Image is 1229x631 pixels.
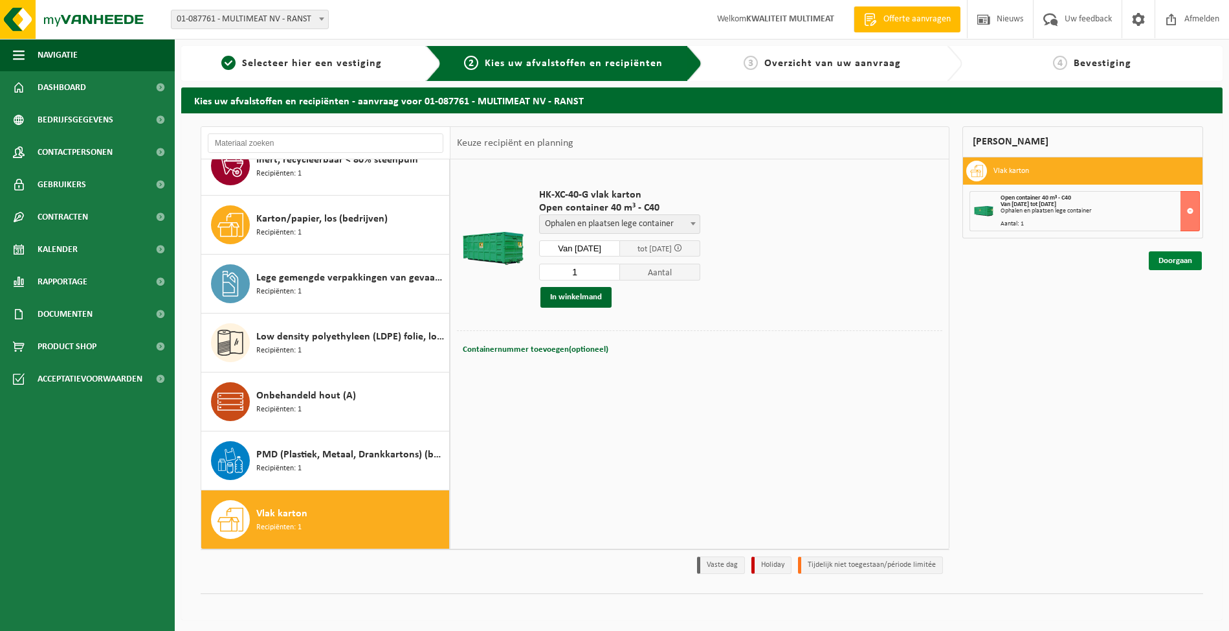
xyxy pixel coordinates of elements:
[798,556,943,574] li: Tijdelijk niet toegestaan/période limitée
[172,10,328,29] span: 01-087761 - MULTIMEAT NV - RANST
[751,556,792,574] li: Holiday
[1001,201,1056,208] strong: Van [DATE] tot [DATE]
[1001,194,1071,201] span: Open container 40 m³ - C40
[256,227,302,239] span: Recipiënten: 1
[764,58,901,69] span: Overzicht van uw aanvraag
[188,56,415,71] a: 1Selecteer hier een vestiging
[463,345,608,354] span: Containernummer toevoegen(optioneel)
[744,56,758,70] span: 3
[38,136,113,168] span: Contactpersonen
[256,152,418,168] span: Inert, recycleerbaar < 80% steenpuin
[620,264,701,281] span: Aantal
[540,287,612,308] button: In winkelmand
[256,463,302,475] span: Recipiënten: 1
[38,104,113,136] span: Bedrijfsgegevens
[464,56,478,70] span: 2
[201,490,450,549] button: Vlak karton Recipiënten: 1
[38,363,142,395] span: Acceptatievoorwaarden
[539,201,700,214] span: Open container 40 m³ - C40
[637,245,672,253] span: tot [DATE]
[221,56,236,70] span: 1
[539,240,620,257] input: Selecteer datum
[201,314,450,373] button: Low density polyethyleen (LDPE) folie, los, naturel/gekleurd (80/20) Recipiënten: 1
[256,447,446,463] span: PMD (Plastiek, Metaal, Drankkartons) (bedrijven)
[201,196,450,255] button: Karton/papier, los (bedrijven) Recipiënten: 1
[697,556,745,574] li: Vaste dag
[540,215,700,233] span: Ophalen en plaatsen lege container
[38,266,87,298] span: Rapportage
[201,431,450,490] button: PMD (Plastiek, Metaal, Drankkartons) (bedrijven) Recipiënten: 1
[38,201,88,233] span: Contracten
[171,10,329,29] span: 01-087761 - MULTIMEAT NV - RANST
[256,345,302,357] span: Recipiënten: 1
[962,126,1203,157] div: [PERSON_NAME]
[256,404,302,416] span: Recipiënten: 1
[256,388,356,404] span: Onbehandeld hout (A)
[201,255,450,314] button: Lege gemengde verpakkingen van gevaarlijke stoffen Recipiënten: 1
[256,522,302,534] span: Recipiënten: 1
[993,161,1029,181] h3: Vlak karton
[450,127,580,159] div: Keuze recipiënt en planning
[256,506,307,522] span: Vlak karton
[208,133,443,153] input: Materiaal zoeken
[242,58,382,69] span: Selecteer hier een vestiging
[880,13,954,26] span: Offerte aanvragen
[256,270,446,286] span: Lege gemengde verpakkingen van gevaarlijke stoffen
[38,39,78,71] span: Navigatie
[854,6,960,32] a: Offerte aanvragen
[38,71,86,104] span: Dashboard
[256,211,388,227] span: Karton/papier, los (bedrijven)
[461,341,610,359] button: Containernummer toevoegen(optioneel)
[1149,251,1202,270] a: Doorgaan
[539,189,700,201] span: HK-XC-40-G vlak karton
[38,168,86,201] span: Gebruikers
[539,214,700,234] span: Ophalen en plaatsen lege container
[38,330,96,363] span: Product Shop
[256,168,302,180] span: Recipiënten: 1
[38,233,78,266] span: Kalender
[256,286,302,298] span: Recipiënten: 1
[201,373,450,431] button: Onbehandeld hout (A) Recipiënten: 1
[746,14,834,24] strong: KWALITEIT MULTIMEAT
[1074,58,1131,69] span: Bevestiging
[38,298,93,330] span: Documenten
[181,87,1223,113] h2: Kies uw afvalstoffen en recipiënten - aanvraag voor 01-087761 - MULTIMEAT NV - RANST
[1001,221,1199,227] div: Aantal: 1
[485,58,663,69] span: Kies uw afvalstoffen en recipiënten
[1053,56,1067,70] span: 4
[1001,208,1199,214] div: Ophalen en plaatsen lege container
[201,137,450,196] button: Inert, recycleerbaar < 80% steenpuin Recipiënten: 1
[256,329,446,345] span: Low density polyethyleen (LDPE) folie, los, naturel/gekleurd (80/20)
